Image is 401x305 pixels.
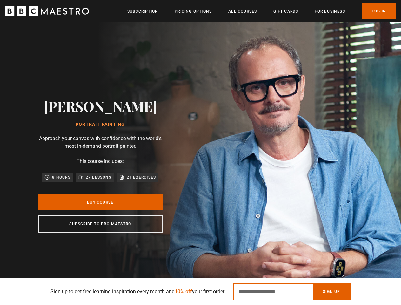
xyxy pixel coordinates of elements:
span: 10% off [175,288,192,295]
p: Sign up to get free learning inspiration every month and your first order! [50,288,226,295]
a: Log In [362,3,396,19]
a: Pricing Options [175,8,212,15]
p: This course includes: [77,158,124,165]
p: 27 lessons [86,174,111,180]
a: Subscription [127,8,158,15]
a: All Courses [228,8,257,15]
a: Subscribe to BBC Maestro [38,215,163,233]
a: Buy Course [38,194,163,210]
p: 21 exercises [127,174,156,180]
button: Sign Up [313,283,350,300]
nav: Primary [127,3,396,19]
p: Approach your canvas with confidence with the world's most in-demand portrait painter. [38,135,163,150]
h2: [PERSON_NAME] [44,98,157,114]
p: 8 hours [52,174,70,180]
a: For business [315,8,345,15]
a: Gift Cards [273,8,298,15]
h1: Portrait Painting [44,122,157,127]
svg: BBC Maestro [5,6,89,16]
